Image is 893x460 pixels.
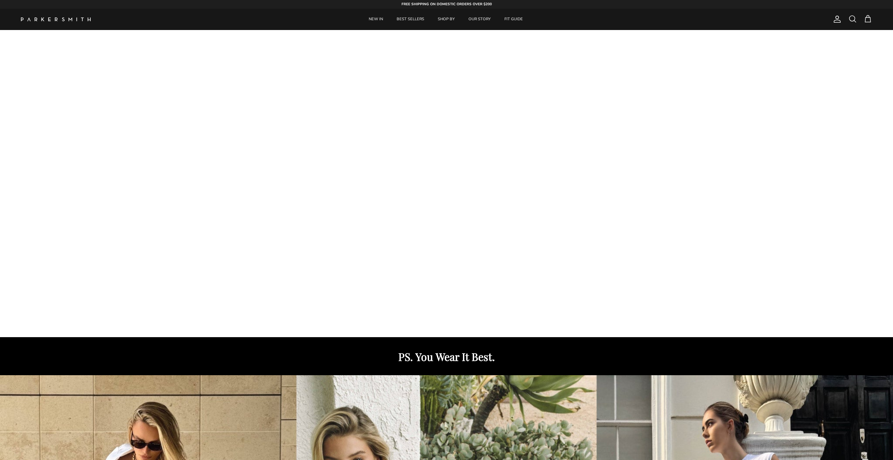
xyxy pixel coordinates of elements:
a: FIT GUIDE [498,9,529,30]
div: Primary [104,9,788,30]
a: BEST SELLERS [390,9,430,30]
a: OUR STORY [462,9,497,30]
a: Account [830,15,841,23]
a: Parker Smith [21,17,91,21]
a: NEW IN [362,9,389,30]
a: SHOP BY [432,9,461,30]
strong: FREE SHIPPING ON DOMESTIC ORDERS OVER $200 [402,2,492,7]
strong: PS. You Wear It Best. [398,349,495,364]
